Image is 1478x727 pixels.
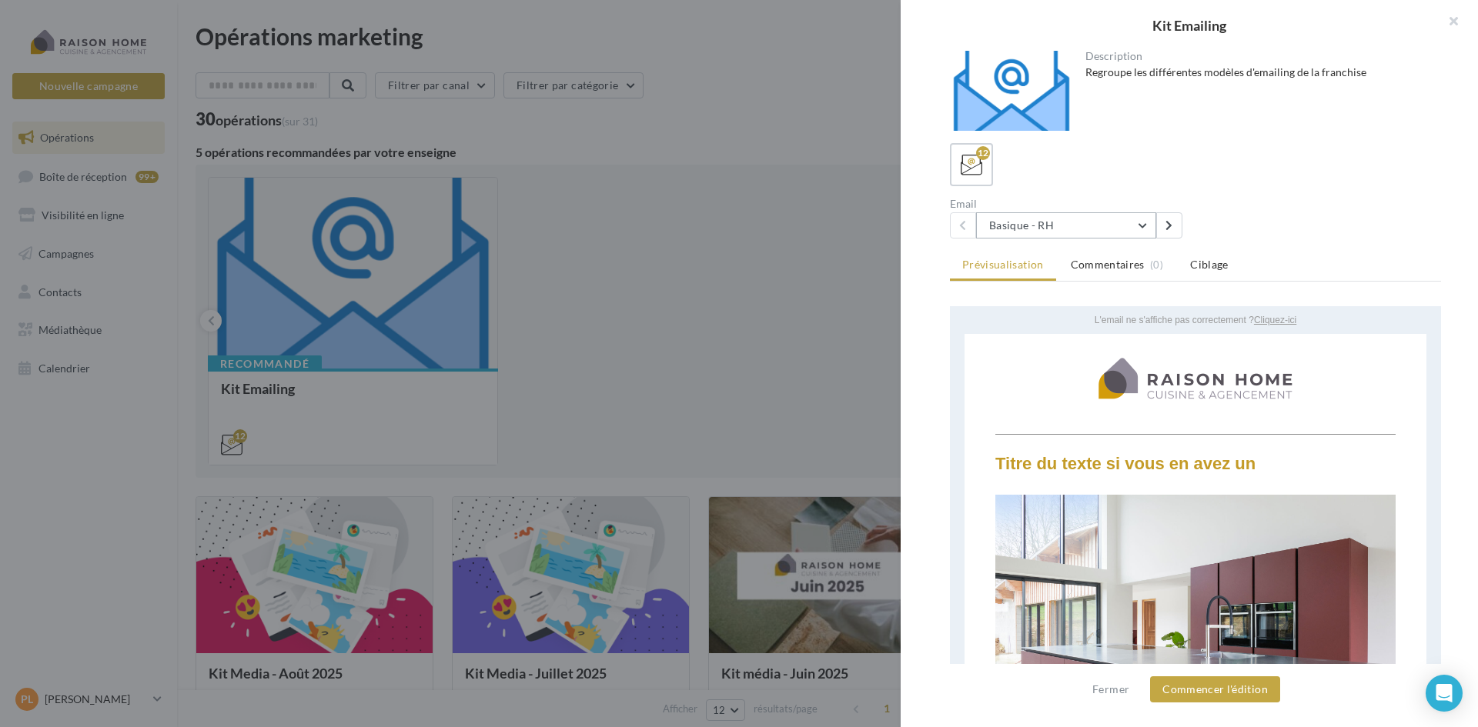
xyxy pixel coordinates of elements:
div: Kit Emailing [925,18,1453,32]
span: Commentaires [1071,257,1145,272]
strong: Titre du texte si vous en avez un [45,148,306,167]
div: Open Intercom Messenger [1426,675,1463,712]
button: Commencer l'édition [1150,676,1280,702]
div: Regroupe les différentes modèles d'emailing de la franchise [1085,65,1430,80]
a: Cliquez-ici [304,8,346,19]
span: L'email ne s'affiche pas correctement ? [145,8,304,19]
span: Ciblage [1190,258,1228,271]
div: 12 [976,146,990,160]
div: Email [950,198,1189,209]
img: raisonhome-email-logo.png [138,43,353,101]
button: Fermer [1086,680,1135,699]
div: Description [1085,51,1430,62]
button: Basique - RH [976,212,1156,238]
span: (0) [1150,258,1163,271]
img: capture_2.jpg [45,188,446,455]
